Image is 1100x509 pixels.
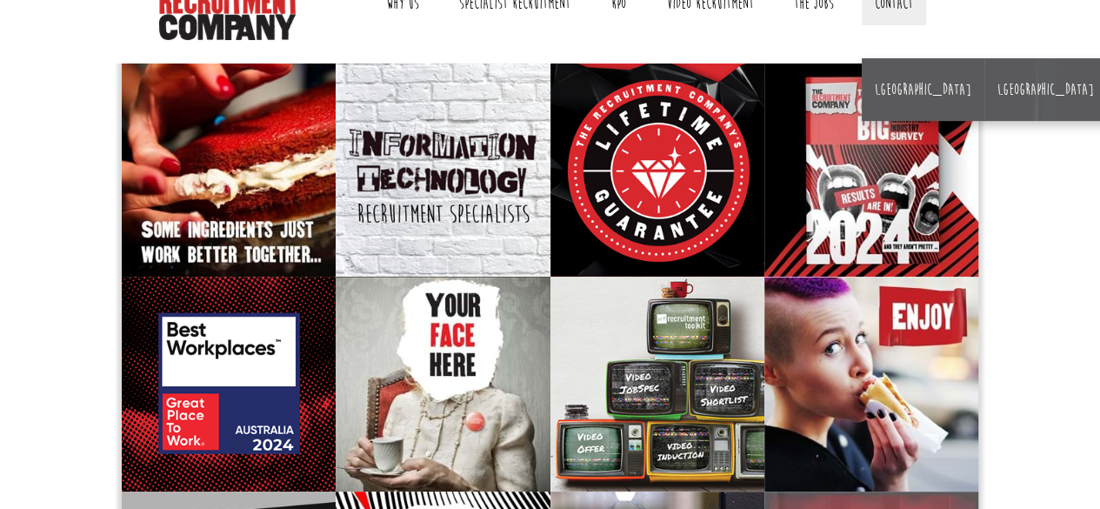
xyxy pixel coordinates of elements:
[875,80,971,99] a: [GEOGRAPHIC_DATA]
[997,80,1094,99] a: [GEOGRAPHIC_DATA]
